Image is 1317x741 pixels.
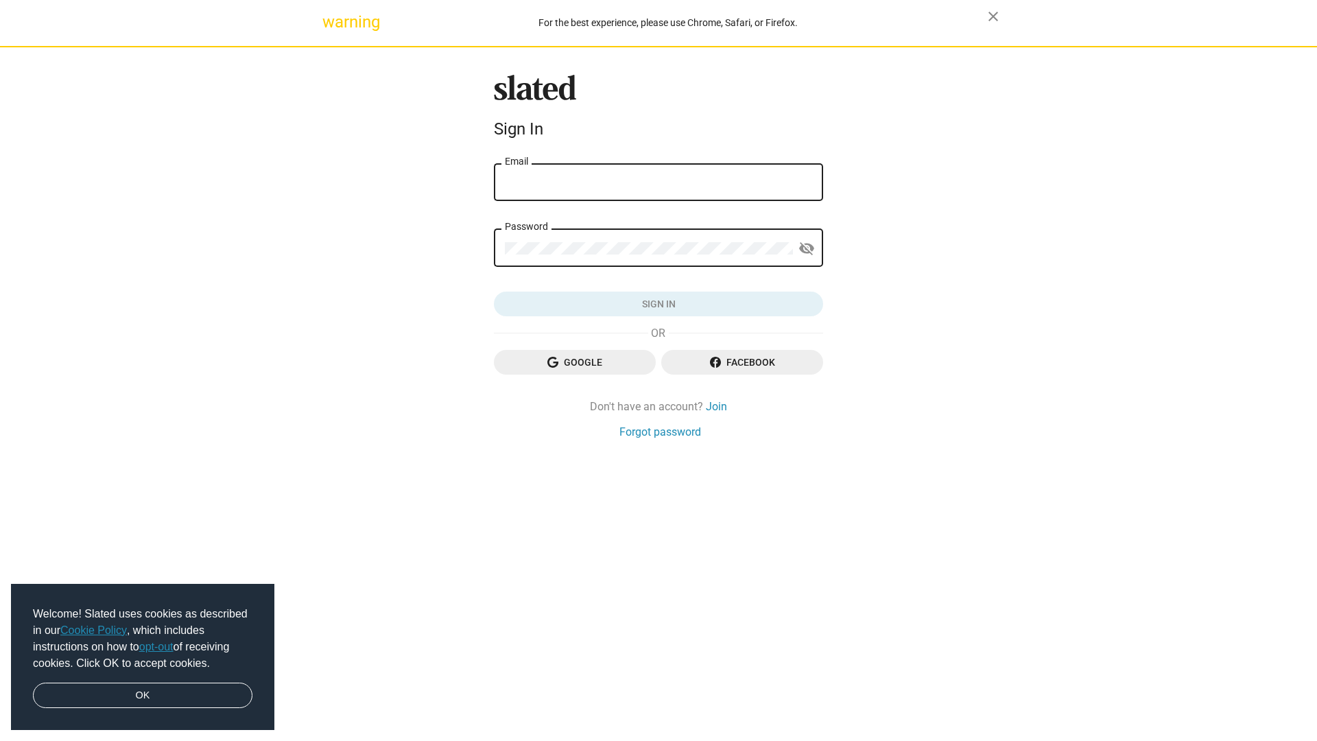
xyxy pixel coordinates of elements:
a: dismiss cookie message [33,683,252,709]
div: cookieconsent [11,584,274,731]
mat-icon: visibility_off [798,238,815,259]
mat-icon: close [985,8,1001,25]
div: For the best experience, please use Chrome, Safari, or Firefox. [348,14,988,32]
span: Google [505,350,645,375]
button: Facebook [661,350,823,375]
a: Forgot password [619,425,701,439]
div: Don't have an account? [494,399,823,414]
button: Google [494,350,656,375]
mat-icon: warning [322,14,339,30]
button: Show password [793,235,820,263]
div: Sign In [494,119,823,139]
span: Welcome! Slated uses cookies as described in our , which includes instructions on how to of recei... [33,606,252,672]
a: opt-out [139,641,174,652]
sl-branding: Sign In [494,75,823,145]
a: Join [706,399,727,414]
a: Cookie Policy [60,624,127,636]
span: Facebook [672,350,812,375]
